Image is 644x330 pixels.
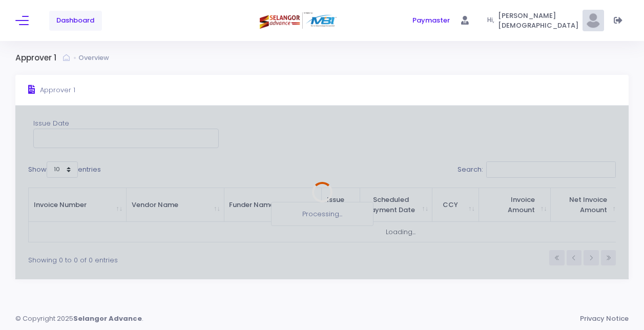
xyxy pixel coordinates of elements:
a: Overview [78,53,112,63]
a: Dashboard [49,11,102,31]
span: [PERSON_NAME][DEMOGRAPHIC_DATA] [498,11,582,31]
img: Pic [583,10,604,31]
a: Privacy Notice [580,314,629,324]
h3: Approver 1 [15,53,63,63]
div: Approver 1 [28,75,75,105]
span: Hi, [487,16,498,25]
strong: Selangor Advance [73,314,142,324]
span: Paymaster [412,15,450,26]
img: Logo [260,12,338,29]
div: © Copyright 2025 . [15,314,152,324]
span: Dashboard [56,15,94,26]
